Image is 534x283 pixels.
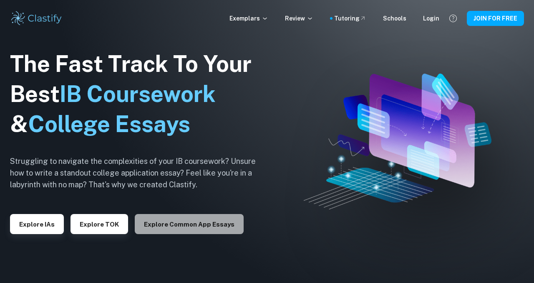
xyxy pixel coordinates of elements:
[135,214,244,234] button: Explore Common App essays
[10,220,64,228] a: Explore IAs
[28,111,190,137] span: College Essays
[304,74,491,209] img: Clastify hero
[71,214,128,234] button: Explore TOK
[10,156,269,191] h6: Struggling to navigate the complexities of your IB coursework? Unsure how to write a standout col...
[446,11,460,25] button: Help and Feedback
[467,11,524,26] button: JOIN FOR FREE
[60,81,216,107] span: IB Coursework
[229,14,268,23] p: Exemplars
[285,14,313,23] p: Review
[10,10,63,27] img: Clastify logo
[10,214,64,234] button: Explore IAs
[383,14,406,23] a: Schools
[135,220,244,228] a: Explore Common App essays
[10,49,269,139] h1: The Fast Track To Your Best &
[71,220,128,228] a: Explore TOK
[334,14,366,23] a: Tutoring
[423,14,439,23] a: Login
